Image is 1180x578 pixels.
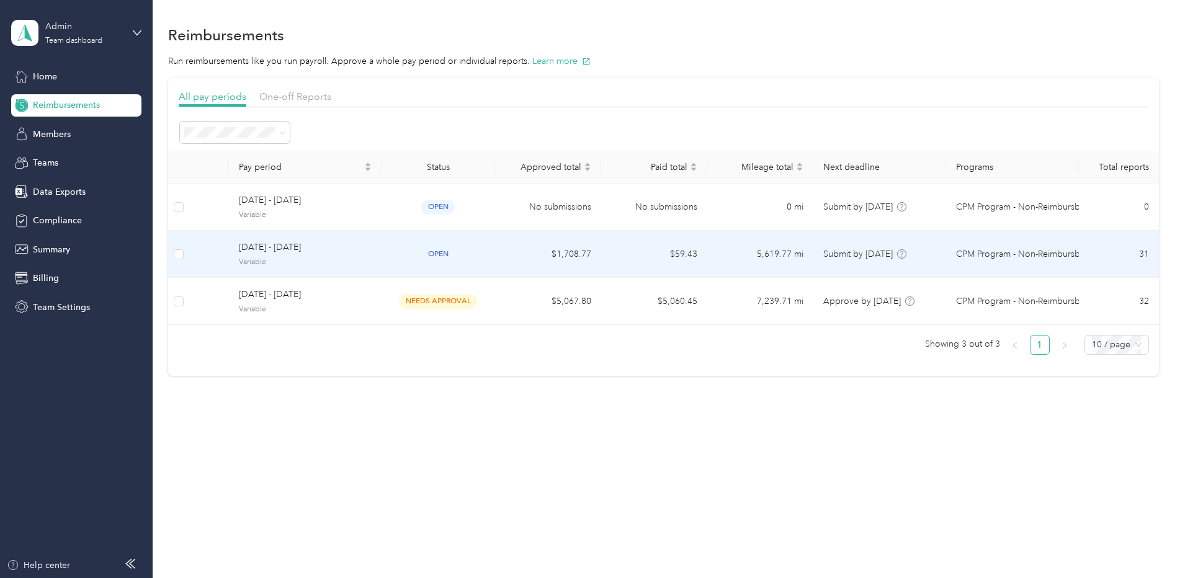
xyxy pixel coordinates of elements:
[494,151,601,184] th: Approved total
[33,272,59,285] span: Billing
[925,335,1000,353] span: Showing 3 out of 3
[956,200,1091,214] span: CPM Program - Non-Reimbursbale
[813,151,946,184] th: Next deadline
[584,161,591,168] span: caret-up
[532,55,591,68] button: Learn more
[1092,336,1142,354] span: 10 / page
[391,162,485,172] div: Status
[1030,336,1049,354] a: 1
[1055,335,1075,355] li: Next Page
[1061,342,1068,349] span: right
[33,214,82,227] span: Compliance
[707,151,813,184] th: Mileage total
[1005,335,1025,355] li: Previous Page
[33,128,71,141] span: Members
[1011,342,1019,349] span: left
[239,304,372,315] span: Variable
[956,295,1091,308] span: CPM Program - Non-Reimbursbale
[364,166,372,173] span: caret-down
[364,161,372,168] span: caret-up
[494,278,601,325] td: $5,067.80
[1030,335,1050,355] li: 1
[601,231,707,278] td: $59.43
[707,231,813,278] td: 5,619.77 mi
[421,247,455,261] span: open
[33,243,70,256] span: Summary
[421,200,455,214] span: open
[239,210,372,221] span: Variable
[179,91,246,102] span: All pay periods
[1079,184,1159,231] td: 0
[823,249,893,259] span: Submit by [DATE]
[33,156,58,169] span: Teams
[259,91,331,102] span: One-off Reports
[494,184,601,231] td: No submissions
[584,166,591,173] span: caret-down
[601,184,707,231] td: No submissions
[33,99,100,112] span: Reimbursements
[33,301,90,314] span: Team Settings
[796,166,803,173] span: caret-down
[239,193,372,207] span: [DATE] - [DATE]
[690,166,697,173] span: caret-down
[707,184,813,231] td: 0 mi
[1005,335,1025,355] button: left
[690,161,697,168] span: caret-up
[504,162,581,172] span: Approved total
[239,288,372,301] span: [DATE] - [DATE]
[601,278,707,325] td: $5,060.45
[399,294,477,308] span: needs approval
[239,162,362,172] span: Pay period
[1079,278,1159,325] td: 32
[33,70,57,83] span: Home
[1111,509,1180,578] iframe: Everlance-gr Chat Button Frame
[1079,231,1159,278] td: 31
[717,162,793,172] span: Mileage total
[601,151,707,184] th: Paid total
[33,185,86,198] span: Data Exports
[45,37,102,45] div: Team dashboard
[168,55,1159,68] p: Run reimbursements like you run payroll. Approve a whole pay period or individual reports.
[7,559,70,572] button: Help center
[168,29,284,42] h1: Reimbursements
[796,161,803,168] span: caret-up
[239,241,372,254] span: [DATE] - [DATE]
[1079,151,1159,184] th: Total reports
[239,257,372,268] span: Variable
[611,162,687,172] span: Paid total
[707,278,813,325] td: 7,239.71 mi
[494,231,601,278] td: $1,708.77
[229,151,382,184] th: Pay period
[956,247,1091,261] span: CPM Program - Non-Reimbursbale
[1084,335,1149,355] div: Page Size
[946,151,1079,184] th: Programs
[823,296,901,306] span: Approve by [DATE]
[1055,335,1075,355] button: right
[45,20,123,33] div: Admin
[823,202,893,212] span: Submit by [DATE]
